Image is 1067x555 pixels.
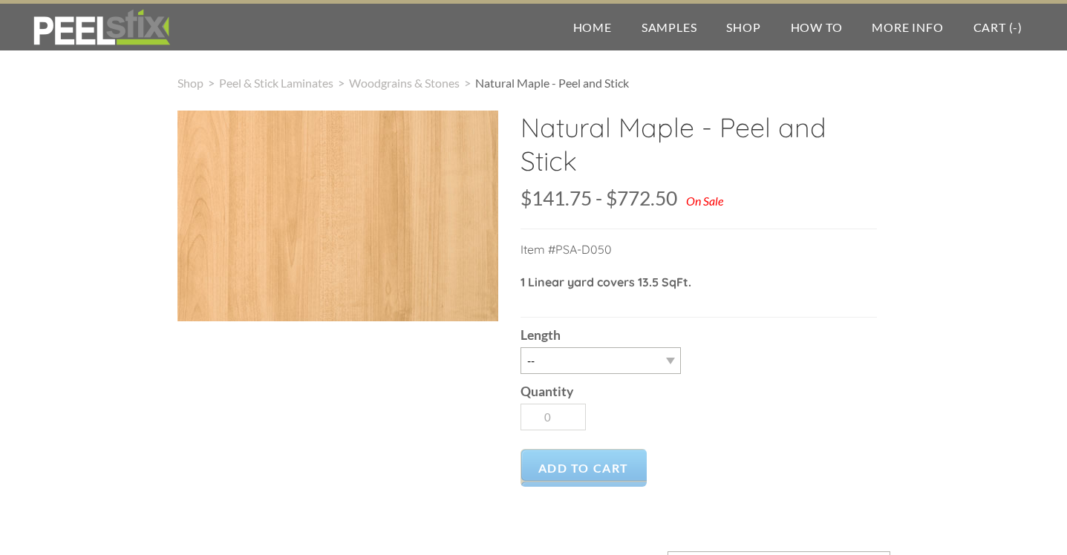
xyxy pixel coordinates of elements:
p: Item #PSA-D050 [521,240,877,273]
a: Home [558,4,627,50]
a: Cart (-) [959,4,1037,50]
a: Peel & Stick Laminates [219,76,333,90]
span: > [203,76,219,90]
h2: Natural Maple - Peel and Stick [521,111,877,188]
img: REFACE SUPPLIES [30,9,173,46]
b: Length [521,327,561,343]
span: $141.75 - $772.50 [521,186,677,210]
a: Woodgrains & Stones [349,76,460,90]
a: More Info [857,4,958,50]
strong: 1 Linear yard covers 13.5 SqFt. [521,275,691,289]
a: Add to Cart [521,449,647,487]
a: Shop [177,76,203,90]
span: > [333,76,349,90]
div: On Sale [686,194,723,208]
span: Natural Maple - Peel and Stick [475,76,629,90]
b: Quantity [521,384,573,399]
a: Samples [627,4,712,50]
span: > [460,76,475,90]
span: - [1013,20,1018,34]
a: How To [776,4,858,50]
a: Shop [711,4,775,50]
